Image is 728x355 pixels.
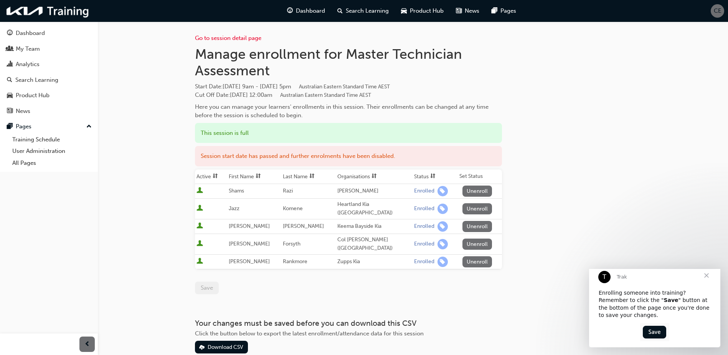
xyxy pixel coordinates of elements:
button: DashboardMy TeamAnalyticsSearch LearningProduct HubNews [3,25,95,119]
iframe: Intercom live chat message [589,269,720,347]
span: download-icon [199,345,205,351]
div: Analytics [16,60,40,69]
div: Enrolled [414,223,434,230]
div: Dashboard [16,29,45,38]
button: Unenroll [462,239,492,250]
button: Unenroll [462,256,492,267]
div: Enrolled [414,241,434,248]
b: Save [74,28,89,34]
a: car-iconProduct Hub [395,3,450,19]
div: Enrolling someone into training? Remember to click the " " button at the bottom of the page once ... [10,20,122,50]
button: Unenroll [462,186,492,197]
span: Forsyth [283,241,300,247]
button: Pages [3,119,95,134]
a: Dashboard [3,26,95,40]
span: Product Hub [410,7,444,15]
div: Col [PERSON_NAME] ([GEOGRAPHIC_DATA]) [337,236,411,253]
th: Toggle SortBy [336,169,413,184]
span: sorting-icon [309,173,315,180]
h1: Manage enrollment for Master Technician Assessment [195,46,502,79]
span: User is active [196,187,203,195]
span: search-icon [7,77,12,84]
div: My Team [16,45,40,53]
span: guage-icon [287,6,293,16]
div: News [16,107,30,116]
a: search-iconSearch Learning [331,3,395,19]
th: Toggle SortBy [195,169,227,184]
span: car-icon [7,92,13,99]
span: Shams [229,187,244,194]
button: Unenroll [462,221,492,232]
div: Heartland Kia ([GEOGRAPHIC_DATA]) [337,200,411,217]
div: Enrolled [414,187,434,195]
span: News [465,7,479,15]
div: Product Hub [16,91,50,100]
a: Training Schedule [9,134,95,146]
div: Enrolled [414,258,434,265]
span: [DATE] 9am - [DATE] 5pm [223,83,390,90]
span: Dashboard [296,7,325,15]
a: news-iconNews [450,3,485,19]
button: CE [711,4,724,18]
span: Save [201,284,213,291]
div: Zupps Kia [337,257,411,266]
img: kia-training [4,3,92,19]
span: news-icon [456,6,462,16]
a: Analytics [3,57,95,71]
div: Session start date has passed and further enrolments have been disabled. [195,146,502,166]
span: User is active [196,222,203,230]
a: My Team [3,42,95,56]
span: Rankmore [283,258,307,265]
span: search-icon [337,6,343,16]
span: Australian Eastern Standard Time AEST [280,92,371,98]
button: Download CSV [195,341,248,353]
span: Pages [500,7,516,15]
span: [PERSON_NAME] [229,258,270,265]
span: [PERSON_NAME] [229,241,270,247]
button: Save [195,282,219,294]
span: up-icon [86,122,92,132]
span: Search Learning [346,7,389,15]
a: Go to session detail page [195,35,261,41]
span: learningRecordVerb_ENROLL-icon [437,239,448,249]
span: chart-icon [7,61,13,68]
div: Enrolled [414,205,434,212]
span: sorting-icon [371,173,377,180]
span: Jazz [229,205,239,212]
span: [PERSON_NAME] [229,223,270,229]
a: News [3,104,95,118]
th: Toggle SortBy [281,169,336,184]
a: User Administration [9,145,95,157]
div: [PERSON_NAME] [337,187,411,196]
span: User is active [196,205,203,212]
div: Keema Bayside Kia [337,222,411,231]
a: guage-iconDashboard [281,3,331,19]
span: car-icon [401,6,407,16]
span: Australian Eastern Standard Time AEST [299,83,390,90]
div: This session is full [195,123,502,143]
span: prev-icon [84,340,90,349]
h3: Your changes must be saved before you can download this CSV [195,319,502,328]
span: CE [714,7,721,15]
span: Start Date : [195,82,502,91]
a: pages-iconPages [485,3,522,19]
span: Razi [283,187,293,194]
span: User is active [196,240,203,248]
span: Cut Off Date : [DATE] 12:00am [195,91,371,98]
span: sorting-icon [256,173,261,180]
span: learningRecordVerb_ENROLL-icon [437,204,448,214]
span: [PERSON_NAME] [283,223,324,229]
span: Komene [283,205,303,212]
a: Product Hub [3,88,95,103]
span: learningRecordVerb_ENROLL-icon [437,257,448,267]
th: Toggle SortBy [227,169,282,184]
a: Search Learning [3,73,95,87]
button: Unenroll [462,203,492,214]
div: Here you can manage your learners' enrollments in this session. Their enrollments can be changed ... [195,103,502,120]
div: Download CSV [208,344,243,350]
th: Toggle SortBy [413,169,458,184]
